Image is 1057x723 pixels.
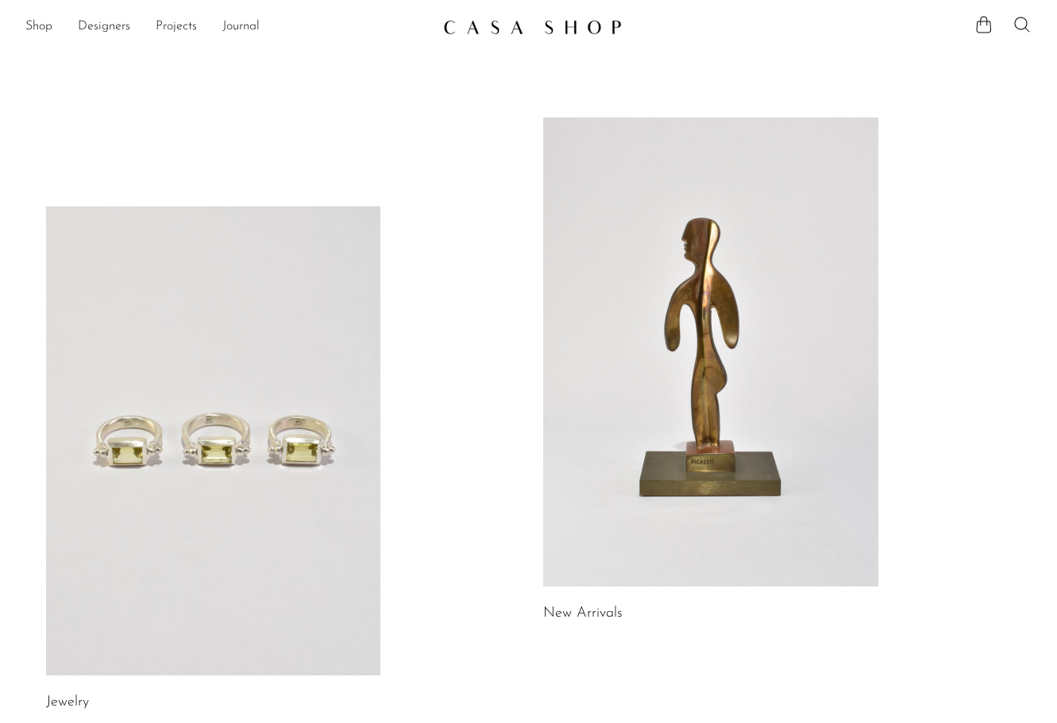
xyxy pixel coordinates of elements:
a: Journal [222,17,260,37]
a: Jewelry [46,695,89,710]
a: Projects [156,17,197,37]
a: Designers [78,17,130,37]
nav: Desktop navigation [25,13,430,40]
a: Shop [25,17,52,37]
a: New Arrivals [543,606,623,621]
ul: NEW HEADER MENU [25,13,430,40]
